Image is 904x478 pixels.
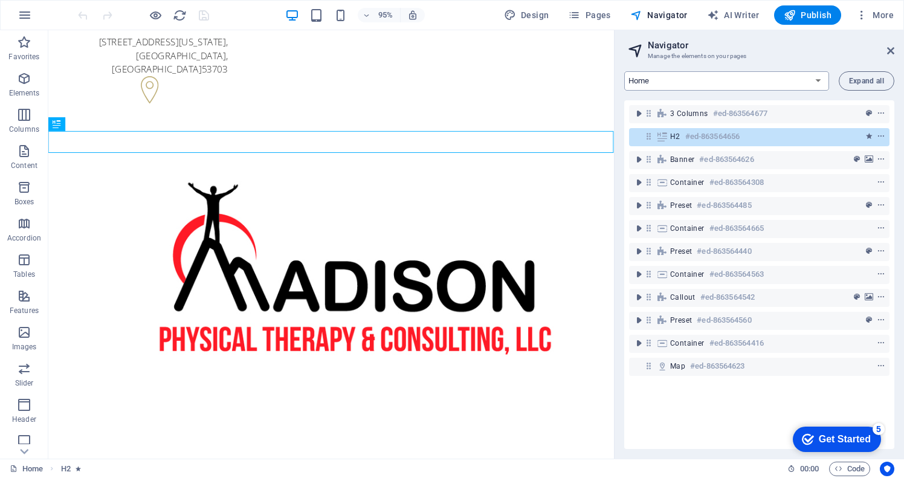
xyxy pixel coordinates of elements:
span: AI Writer [707,9,760,21]
button: preset [863,313,875,328]
h6: #ed-863564560 [697,313,751,328]
button: animation [863,129,875,144]
p: Elements [9,88,40,98]
button: context-menu [875,336,887,350]
a: Click to cancel selection. Double-click to open Pages [10,462,43,476]
span: Callout [670,292,696,302]
span: More [856,9,894,21]
span: Expand all [849,77,884,85]
button: context-menu [875,129,887,144]
p: Tables [13,270,35,279]
span: 00 00 [800,462,819,476]
button: Expand all [839,71,894,91]
button: reload [172,8,187,22]
span: : [809,464,810,473]
button: background [863,290,875,305]
h6: #ed-863564563 [709,267,764,282]
button: preset [863,106,875,121]
button: context-menu [875,198,887,213]
button: toggle-expand [631,244,646,259]
span: Pages [568,9,610,21]
button: More [851,5,899,25]
span: Design [504,9,549,21]
button: preset [863,198,875,213]
h6: #ed-863564542 [700,290,755,305]
span: Container [670,224,705,233]
p: Header [12,415,36,424]
span: Map [670,361,685,371]
button: preset [851,290,863,305]
button: AI Writer [702,5,764,25]
span: Container [670,178,705,187]
span: Container [670,270,705,279]
h3: Manage the elements on your pages [648,51,870,62]
button: toggle-expand [631,152,646,167]
button: context-menu [875,290,887,305]
span: 3 columns [670,109,708,118]
button: context-menu [875,221,887,236]
h6: #ed-863564665 [709,221,764,236]
button: context-menu [875,267,887,282]
button: context-menu [875,152,887,167]
button: 95% [358,8,401,22]
div: 5 [89,2,102,15]
nav: breadcrumb [61,462,81,476]
p: Accordion [7,233,41,243]
p: Features [10,306,39,315]
span: Preset [670,315,692,325]
button: context-menu [875,106,887,121]
button: context-menu [875,244,887,259]
h6: 95% [376,8,395,22]
p: Content [11,161,37,170]
p: Slider [15,378,34,388]
h6: #ed-863564485 [697,198,751,213]
button: background [863,152,875,167]
span: Code [835,462,865,476]
h6: #ed-863564416 [709,336,764,350]
button: Code [829,462,870,476]
div: Get Started 5 items remaining, 0% complete [10,6,98,31]
span: Preset [670,201,692,210]
button: toggle-expand [631,336,646,350]
p: Favorites [8,52,39,62]
h6: #ed-863564623 [690,359,744,373]
button: toggle-expand [631,221,646,236]
p: Images [12,342,37,352]
h6: #ed-863564677 [713,106,767,121]
span: Publish [784,9,831,21]
i: Element contains an animation [76,465,81,472]
button: preset [851,152,863,167]
button: toggle-expand [631,313,646,328]
h6: #ed-863564440 [697,244,751,259]
button: toggle-expand [631,175,646,190]
button: Design [499,5,554,25]
button: Publish [774,5,841,25]
button: context-menu [875,313,887,328]
div: Design (Ctrl+Alt+Y) [499,5,554,25]
p: Boxes [15,197,34,207]
button: Click here to leave preview mode and continue editing [148,8,163,22]
button: Navigator [625,5,693,25]
button: context-menu [875,175,887,190]
h6: #ed-863564656 [685,129,740,144]
button: Pages [563,5,615,25]
button: toggle-expand [631,290,646,305]
h6: #ed-863564626 [699,152,754,167]
div: Get Started [36,13,88,24]
button: toggle-expand [631,267,646,282]
span: Preset [670,247,692,256]
p: Columns [9,124,39,134]
h6: #ed-863564308 [709,175,764,190]
i: Reload page [173,8,187,22]
button: toggle-expand [631,198,646,213]
span: Navigator [630,9,688,21]
h2: Navigator [648,40,894,51]
i: On resize automatically adjust zoom level to fit chosen device. [407,10,418,21]
h6: Session time [787,462,819,476]
span: Click to select. Double-click to edit [61,462,71,476]
button: context-menu [875,359,887,373]
button: Usercentrics [880,462,894,476]
span: Container [670,338,705,348]
span: H2 [670,132,680,141]
span: Banner [670,155,694,164]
